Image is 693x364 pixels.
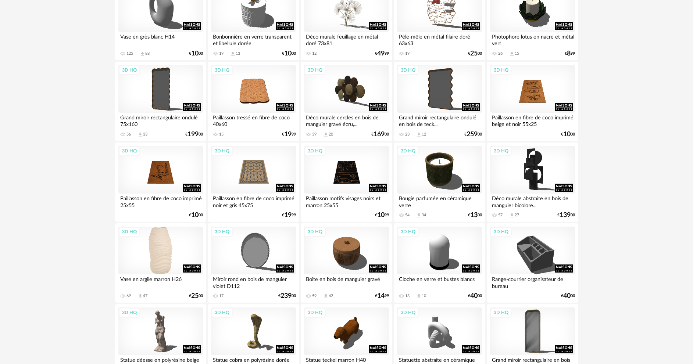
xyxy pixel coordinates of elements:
span: Download icon [140,51,145,57]
span: Download icon [509,213,515,218]
div: Déco murale feuillage en métal doré 73x81 [304,32,389,47]
div: Déco murale cercles en bois de manguier gravé écru,... [304,113,389,127]
div: € 00 [557,213,575,218]
span: Download icon [323,132,329,137]
div: 3D HQ [119,146,140,156]
div: Paillasson en fibre de coco imprimé beige et noir 55x25 [490,113,575,127]
a: 3D HQ Paillasson en fibre de coco imprimé noir et gris 45x75 €1999 [208,143,299,222]
span: 25 [470,51,478,56]
div: 3D HQ [211,308,233,317]
a: 3D HQ Paillasson en fibre de coco imprimé beige et noir 55x25 €1000 [487,62,578,141]
div: 42 [329,293,333,299]
div: € 00 [278,293,296,299]
div: 34 [422,213,426,218]
div: € 00 [561,293,575,299]
div: € 99 [282,213,296,218]
div: 3D HQ [490,308,512,317]
span: 40 [470,293,478,299]
div: Grand miroir rectangulaire ondulé en bois de teck... [397,113,482,127]
span: 10 [377,213,385,218]
div: 3D HQ [304,146,326,156]
div: Range-courrier organisateur de bureau [490,274,575,289]
div: € 00 [464,132,482,137]
a: 3D HQ Bougie parfumée en céramique verte 54 Download icon 34 €1300 [394,143,485,222]
div: 3D HQ [397,146,419,156]
span: Download icon [416,132,422,137]
div: Vase en grès blanc H14 [118,32,203,47]
div: € 99 [282,132,296,137]
span: 8 [567,51,571,56]
div: 15 [515,51,519,56]
div: € 00 [468,213,482,218]
div: 3D HQ [211,146,233,156]
span: 49 [377,51,385,56]
div: 88 [145,51,150,56]
a: 3D HQ Déco murale cercles en bois de manguier gravé écru,... 39 Download icon 20 €16900 [301,62,392,141]
div: 15 [219,132,224,137]
div: Boîte en bois de manguier gravé [304,274,389,289]
div: € 99 [375,293,389,299]
div: 3D HQ [211,65,233,75]
span: 10 [191,51,199,56]
div: € 00 [189,213,203,218]
a: 3D HQ Paillasson en fibre de coco imprimé 25x55 €1000 [115,143,206,222]
div: € 00 [468,293,482,299]
span: 199 [187,132,199,137]
div: Miroir rond en bois de manguier violet D112 [211,274,296,289]
a: 3D HQ Grand miroir rectangulaire ondulé en bois de teck... 23 Download icon 12 €25900 [394,62,485,141]
div: Paillasson motifs visages noirs et marron 25x55 [304,194,389,208]
span: Download icon [416,213,422,218]
div: 3D HQ [119,65,140,75]
a: 3D HQ Range-courrier organisateur de bureau €4000 [487,223,578,303]
div: 69 [126,293,131,299]
div: € 00 [371,132,389,137]
div: € 99 [375,51,389,56]
span: Download icon [137,132,143,137]
a: 3D HQ Grand miroir rectangulaire ondulé 75x160 56 Download icon 33 €19900 [115,62,206,141]
span: Download icon [230,51,236,57]
span: 19 [284,132,292,137]
div: 3D HQ [397,308,419,317]
div: 54 [405,213,410,218]
div: 20 [329,132,333,137]
div: 3D HQ [304,227,326,237]
div: € 99 [375,213,389,218]
div: 23 [405,132,410,137]
div: € 00 [561,132,575,137]
span: 19 [284,213,292,218]
span: 25 [191,293,199,299]
div: 12 [312,51,317,56]
span: Download icon [323,293,329,299]
div: 3D HQ [490,65,512,75]
span: 139 [560,213,571,218]
div: Cloche en verre et bustes blancs [397,274,482,289]
div: Paillasson en fibre de coco imprimé 25x55 [118,194,203,208]
span: Download icon [416,293,422,299]
div: € 00 [185,132,203,137]
span: 13 [470,213,478,218]
div: 56 [126,132,131,137]
a: 3D HQ Cloche en verre et bustes blancs 13 Download icon 10 €4000 [394,223,485,303]
div: € 00 [189,293,203,299]
div: Photophore lotus en nacre et métal vert [490,32,575,47]
span: 10 [563,132,571,137]
div: Bougie parfumée en céramique verte [397,194,482,208]
div: 12 [422,132,426,137]
span: Download icon [137,293,143,299]
div: Pêle-mêle en métal filaire doré 63x63 [397,32,482,47]
span: 169 [374,132,385,137]
div: Bonbonnière en verre transparent et libellule dorée [211,32,296,47]
div: 47 [143,293,147,299]
span: 40 [563,293,571,299]
div: 13 [405,293,410,299]
div: 3D HQ [211,227,233,237]
span: 239 [281,293,292,299]
span: 10 [191,213,199,218]
div: 3D HQ [304,65,326,75]
div: Paillasson tressé en fibre de coco 40x60 [211,113,296,127]
a: 3D HQ Boîte en bois de manguier gravé 59 Download icon 42 €1499 [301,223,392,303]
div: 33 [143,132,147,137]
div: Déco murale abstraite en bois de manguier bicolore... [490,194,575,208]
div: € 00 [282,51,296,56]
div: 39 [312,132,317,137]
